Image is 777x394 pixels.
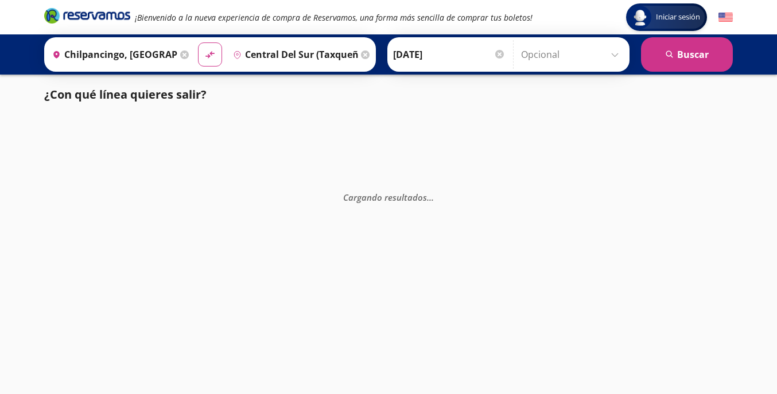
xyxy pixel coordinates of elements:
[228,40,358,69] input: Buscar Destino
[343,191,434,202] em: Cargando resultados
[48,40,177,69] input: Buscar Origen
[651,11,705,23] span: Iniciar sesión
[641,37,733,72] button: Buscar
[432,191,434,202] span: .
[135,12,533,23] em: ¡Bienvenido a la nueva experiencia de compra de Reservamos, una forma más sencilla de comprar tus...
[44,86,207,103] p: ¿Con qué línea quieres salir?
[718,10,733,25] button: English
[427,191,429,202] span: .
[393,40,506,69] input: Elegir Fecha
[44,7,130,24] i: Brand Logo
[429,191,432,202] span: .
[521,40,624,69] input: Opcional
[44,7,130,28] a: Brand Logo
